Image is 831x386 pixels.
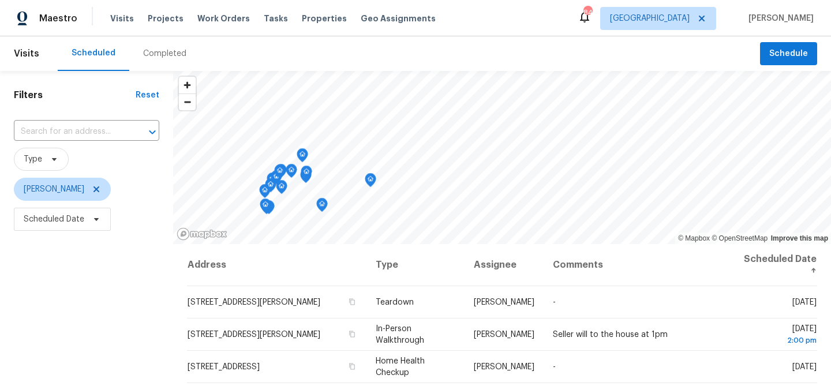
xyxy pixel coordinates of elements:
span: [DATE] [792,298,817,306]
th: Comments [544,244,733,286]
span: - [553,298,556,306]
span: [PERSON_NAME] [24,183,84,195]
span: Tasks [264,14,288,23]
span: Properties [302,13,347,24]
a: Mapbox [678,234,710,242]
button: Open [144,124,160,140]
a: OpenStreetMap [712,234,768,242]
span: Schedule [769,47,808,61]
span: Maestro [39,13,77,24]
span: In-Person Walkthrough [376,325,424,344]
span: Visits [110,13,134,24]
span: [STREET_ADDRESS][PERSON_NAME] [188,331,320,339]
div: Map marker [274,164,286,182]
div: Scheduled [72,47,115,59]
span: Home Health Checkup [376,357,425,377]
div: Map marker [297,148,308,166]
h1: Filters [14,89,136,101]
span: Scheduled Date [24,213,84,225]
span: [PERSON_NAME] [474,331,534,339]
div: Map marker [316,198,328,216]
button: Copy Address [347,329,357,339]
span: [PERSON_NAME] [474,363,534,371]
div: Map marker [286,164,297,182]
th: Type [366,244,465,286]
th: Scheduled Date ↑ [732,244,817,286]
button: Zoom out [179,93,196,110]
button: Schedule [760,42,817,66]
div: Map marker [259,184,271,202]
div: 84 [583,7,592,18]
span: [GEOGRAPHIC_DATA] [610,13,690,24]
th: Assignee [465,244,544,286]
span: Projects [148,13,184,24]
span: [STREET_ADDRESS] [188,363,260,371]
div: Map marker [300,169,312,187]
button: Copy Address [347,297,357,307]
span: Teardown [376,298,414,306]
span: Work Orders [197,13,250,24]
a: Improve this map [771,234,828,242]
div: Map marker [271,170,282,188]
span: Type [24,153,42,165]
a: Mapbox homepage [177,227,227,241]
div: Map marker [276,180,287,198]
div: Map marker [365,173,376,191]
span: [DATE] [792,363,817,371]
span: [PERSON_NAME] [744,13,814,24]
div: 2:00 pm [742,335,817,346]
span: - [553,363,556,371]
canvas: Map [173,71,831,244]
div: Completed [143,48,186,59]
span: [STREET_ADDRESS][PERSON_NAME] [188,298,320,306]
input: Search for an address... [14,123,127,141]
span: [PERSON_NAME] [474,298,534,306]
div: Map marker [267,173,278,190]
div: Reset [136,89,159,101]
div: Map marker [265,178,276,196]
span: Geo Assignments [361,13,436,24]
div: Map marker [260,198,271,216]
div: Map marker [275,164,287,182]
th: Address [187,244,366,286]
div: Map marker [301,166,312,183]
span: [DATE] [742,325,817,346]
span: Visits [14,41,39,66]
button: Zoom in [179,77,196,93]
button: Copy Address [347,361,357,372]
span: Seller will to the house at 1pm [553,331,668,339]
